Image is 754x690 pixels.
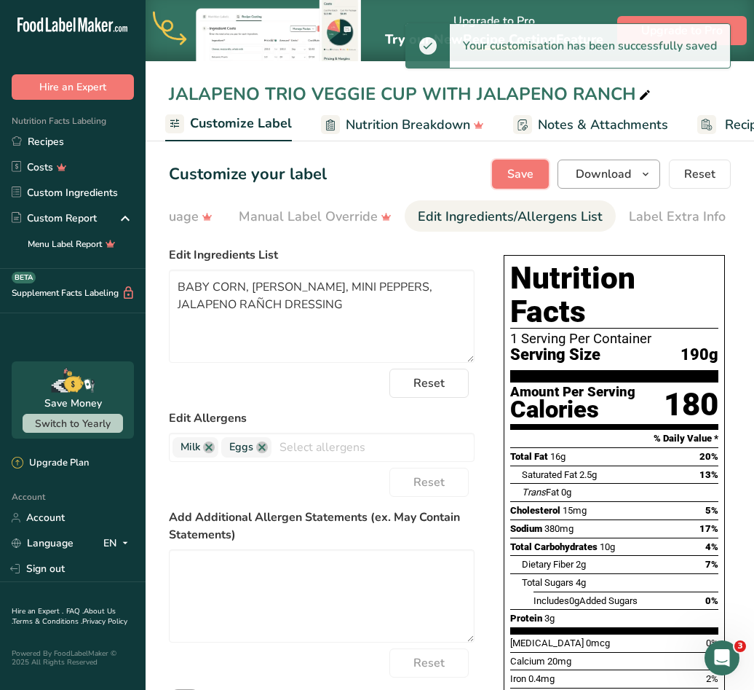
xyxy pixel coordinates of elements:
span: Dietary Fiber [522,559,574,570]
div: Powered By FoodLabelMaker © 2025 All Rights Reserved [12,649,134,667]
span: Total Fat [510,451,548,462]
div: Upgrade to Pro [385,1,603,61]
span: 0% [706,638,718,648]
span: Switch to Yearly [35,417,111,431]
span: Reset [413,654,445,672]
span: Nutrition Breakdown [346,115,470,135]
button: Reset [669,160,731,189]
div: Amount Per Serving [510,385,635,399]
label: Add Additional Allergen Statements (ex. May Contain Statements) [169,509,475,544]
a: Nutrition Breakdown [321,109,484,141]
span: 7% [705,559,718,570]
span: Save [507,165,533,183]
button: Reset [389,648,469,678]
a: Hire an Expert . [12,606,63,616]
a: FAQ . [66,606,84,616]
a: Notes & Attachments [513,109,668,141]
div: 1 Serving Per Container [510,332,718,346]
div: Label Extra Info [629,207,726,227]
span: Includes Added Sugars [533,595,638,606]
span: 15mg [563,505,587,516]
div: Save Money [44,396,102,411]
span: 4g [576,577,586,588]
span: Milk [180,439,200,455]
span: 190g [680,346,718,364]
span: Download [576,165,631,183]
span: Reset [413,375,445,392]
span: 2.5g [579,469,597,480]
span: 17% [699,523,718,534]
span: 4% [705,541,718,552]
span: Serving Size [510,346,600,364]
span: 0g [561,487,571,498]
span: Total Carbohydrates [510,541,598,552]
span: 3 [734,640,746,652]
span: 20mg [547,656,571,667]
span: 0g [569,595,579,606]
section: % Daily Value * [510,430,718,447]
a: Terms & Conditions . [12,616,82,627]
div: Your customisation has been successfully saved [450,24,730,68]
span: 0% [705,595,718,606]
span: 2g [576,559,586,570]
span: Iron [510,673,526,684]
label: Edit Ingredients List [169,246,475,264]
span: Cholesterol [510,505,560,516]
span: 10g [600,541,615,552]
h1: Customize your label [169,162,327,187]
div: Change Language [90,207,213,227]
span: Fat [522,487,559,498]
input: Select allergens [271,436,474,458]
span: Protein [510,613,542,624]
span: Total Sugars [522,577,574,588]
span: Reset [413,474,445,491]
span: Customize Label [190,114,292,133]
div: Manual Label Override [239,207,392,227]
span: 0.4mg [528,673,555,684]
span: Saturated Fat [522,469,577,480]
a: Customize Label [165,107,292,142]
i: Trans [522,487,546,498]
a: About Us . [12,606,116,627]
span: Upgrade to Pro [641,22,723,39]
span: Sodium [510,523,542,534]
button: Reset [389,369,469,398]
div: 180 [664,385,718,424]
a: Privacy Policy [82,616,127,627]
span: 16g [550,451,565,462]
button: Switch to Yearly [23,414,123,433]
span: 13% [699,469,718,480]
span: Reset [684,165,715,183]
div: Calories [510,399,635,420]
button: Reset [389,468,469,497]
span: [MEDICAL_DATA] [510,638,584,648]
div: Upgrade Plan [12,456,89,471]
button: Download [557,160,660,189]
iframe: Intercom live chat [705,640,739,675]
div: JALAPENO TRIO VEGGIE CUP WITH JALAPENO RANCH [169,81,654,107]
h1: Nutrition Facts [510,262,718,329]
span: 0mcg [586,638,610,648]
div: Custom Report [12,211,97,226]
span: 5% [705,505,718,516]
span: Try our New Feature [385,31,603,48]
a: Language [12,530,74,556]
button: Hire an Expert [12,74,134,100]
span: 20% [699,451,718,462]
span: 380mg [544,523,574,534]
div: Edit Ingredients/Allergens List [418,207,603,227]
button: Save [492,160,549,189]
span: 2% [706,673,718,684]
span: Calcium [510,656,545,667]
button: Upgrade to Pro [617,16,747,45]
span: Eggs [229,439,253,455]
div: BETA [12,272,36,283]
label: Edit Allergens [169,409,475,427]
div: EN [103,535,134,552]
span: 3g [544,613,555,624]
span: Notes & Attachments [538,115,668,135]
